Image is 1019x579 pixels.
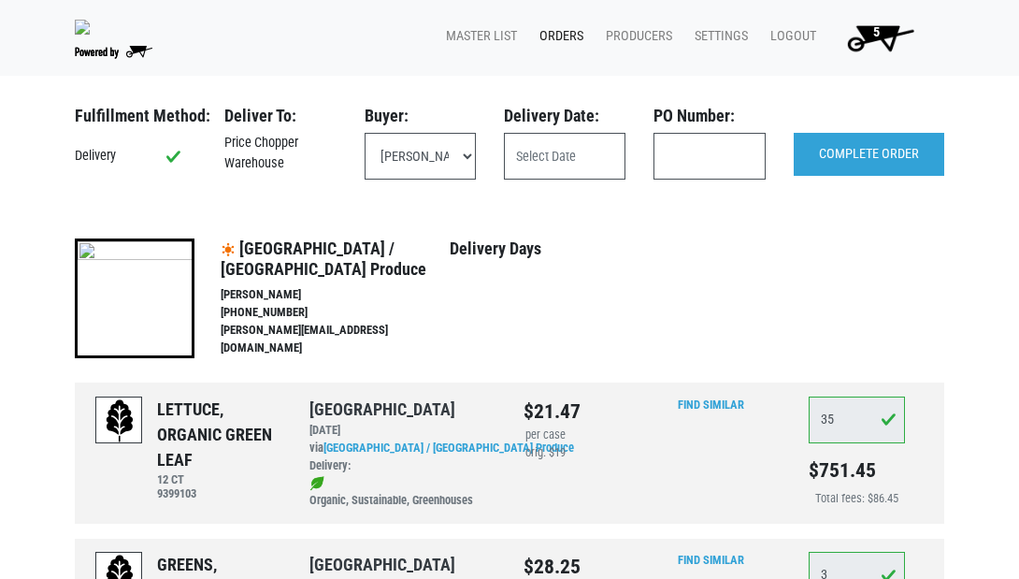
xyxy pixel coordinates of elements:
[794,133,944,176] input: COMPLETE ORDER
[157,472,281,486] h6: 12 CT
[431,19,524,54] a: Master List
[678,553,744,567] a: Find Similar
[524,397,567,427] div: $21.47
[157,486,281,500] h6: 9399103
[653,106,766,126] h3: PO Number:
[157,397,281,472] div: LETTUCE, ORGANIC GREEN LEAF
[309,476,324,491] img: leaf-e5c59151409436ccce96b2ca1b28e03c.png
[809,490,905,508] div: Total fees: $86.45
[809,397,905,443] input: Qty
[221,322,450,357] li: [PERSON_NAME][EMAIL_ADDRESS][DOMAIN_NAME]
[309,422,495,440] div: [DATE]
[680,19,755,54] a: Settings
[221,304,450,322] li: [PHONE_NUMBER]
[309,457,495,475] div: Delivery:
[755,19,824,54] a: Logout
[524,444,567,462] div: orig. $19
[591,19,680,54] a: Producers
[678,398,744,412] a: Find Similar
[309,555,455,574] a: [GEOGRAPHIC_DATA]
[75,106,196,126] h3: Fulfillment Method:
[323,441,574,455] a: [GEOGRAPHIC_DATA] / [GEOGRAPHIC_DATA] Produce
[75,46,152,59] img: Powered by Big Wheelbarrow
[309,440,495,475] div: via
[224,106,337,126] h3: Deliver To:
[524,427,567,444] div: per case
[309,474,495,510] div: Organic, Sustainable, Greenhouses
[839,19,922,56] img: Cart
[824,19,929,56] a: 5
[809,458,905,483] h5: $751.45
[75,239,194,358] img: thumbnail-193ae0f64ec2a00c421216573b1a8b30.png
[309,399,455,419] a: [GEOGRAPHIC_DATA]
[210,133,351,173] div: Price Chopper Warehouse
[524,19,591,54] a: Orders
[75,20,90,35] img: original-fc7597fdc6adbb9d0e2ae620e786d1a2.jpg
[450,239,626,259] h4: Delivery Days
[96,398,143,444] img: placeholder-variety-43d6402dacf2d531de610a020419775a.svg
[221,239,426,279] span: [GEOGRAPHIC_DATA] / [GEOGRAPHIC_DATA] Produce
[504,106,625,126] h3: Delivery Date:
[504,133,625,180] input: Select Date
[221,286,450,304] li: [PERSON_NAME]
[873,24,880,40] span: 5
[221,242,236,257] img: icon-17c1cd160ff821739f900b4391806256.png
[365,106,477,126] h3: Buyer:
